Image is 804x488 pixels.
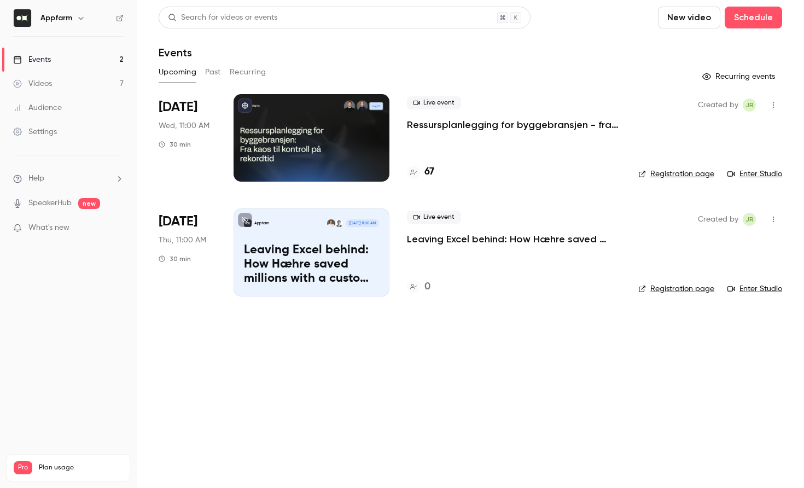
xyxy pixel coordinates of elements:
[28,197,72,209] a: SpeakerHub
[743,98,756,112] span: Julie Remen
[159,120,209,131] span: Wed, 11:00 AM
[159,98,197,116] span: [DATE]
[205,63,221,81] button: Past
[407,233,621,246] a: Leaving Excel behind: How Hæhre saved millions with a custom resource planner
[28,173,44,184] span: Help
[727,169,782,179] a: Enter Studio
[159,94,216,182] div: Aug 20 Wed, 11:00 AM (Europe/Oslo)
[78,198,100,209] span: new
[725,7,782,28] button: Schedule
[638,283,714,294] a: Registration page
[745,213,754,226] span: JR
[743,213,756,226] span: Julie Remen
[168,12,277,24] div: Search for videos or events
[346,219,378,227] span: [DATE] 11:00 AM
[13,78,52,89] div: Videos
[14,9,31,27] img: Appfarm
[424,280,430,294] h4: 0
[407,211,461,224] span: Live event
[13,126,57,137] div: Settings
[159,254,191,263] div: 30 min
[335,219,343,227] img: Oskar Bragnes
[159,140,191,149] div: 30 min
[407,165,434,179] a: 67
[407,280,430,294] a: 0
[40,13,72,24] h6: Appfarm
[254,220,269,226] p: Appfarm
[327,219,335,227] img: Øyvind Håbrekke
[727,283,782,294] a: Enter Studio
[407,118,621,131] a: Ressursplanlegging for byggebransjen - fra kaos til kontroll på rekordtid
[745,98,754,112] span: JR
[658,7,720,28] button: New video
[424,165,434,179] h4: 67
[698,213,738,226] span: Created by
[28,222,69,234] span: What's new
[159,63,196,81] button: Upcoming
[14,461,32,474] span: Pro
[159,46,192,59] h1: Events
[159,208,216,296] div: Sep 18 Thu, 11:00 AM (Europe/Oslo)
[244,243,379,286] p: Leaving Excel behind: How Hæhre saved millions with a custom resource planner
[230,63,266,81] button: Recurring
[13,173,124,184] li: help-dropdown-opener
[698,98,738,112] span: Created by
[697,68,782,85] button: Recurring events
[39,463,123,472] span: Plan usage
[234,208,389,296] a: Leaving Excel behind: How Hæhre saved millions with a custom resource plannerAppfarmOskar Bragnes...
[13,54,51,65] div: Events
[407,96,461,109] span: Live event
[159,213,197,230] span: [DATE]
[159,235,206,246] span: Thu, 11:00 AM
[13,102,62,113] div: Audience
[638,169,714,179] a: Registration page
